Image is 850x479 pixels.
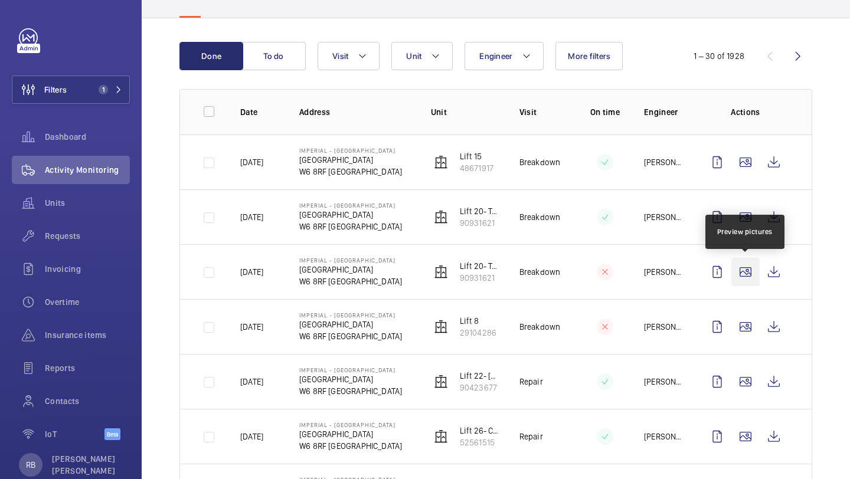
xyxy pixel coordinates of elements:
[12,76,130,104] button: Filters1
[299,421,402,428] p: Imperial - [GEOGRAPHIC_DATA]
[519,266,561,278] p: Breakdown
[644,376,684,388] p: [PERSON_NAME]
[45,362,130,374] span: Reports
[240,376,263,388] p: [DATE]
[299,428,402,440] p: [GEOGRAPHIC_DATA]
[555,42,623,70] button: More filters
[434,155,448,169] img: elevator.svg
[644,266,684,278] p: [PERSON_NAME]
[479,51,512,61] span: Engineer
[299,202,402,209] p: Imperial - [GEOGRAPHIC_DATA]
[434,265,448,279] img: elevator.svg
[299,166,402,178] p: W6 8RF [GEOGRAPHIC_DATA]
[45,428,104,440] span: IoT
[44,84,67,96] span: Filters
[717,227,773,237] div: Preview pictures
[299,106,412,118] p: Address
[45,395,130,407] span: Contacts
[519,211,561,223] p: Breakdown
[519,106,566,118] p: Visit
[299,275,402,287] p: W6 8RF [GEOGRAPHIC_DATA]
[431,106,501,118] p: Unit
[644,156,684,168] p: [PERSON_NAME]
[460,382,501,393] p: 90423677
[45,329,130,341] span: Insurance items
[45,131,130,143] span: Dashboard
[240,211,263,223] p: [DATE]
[460,150,493,162] p: Lift 15
[299,330,402,342] p: W6 8RF [GEOGRAPHIC_DATA]
[45,296,130,308] span: Overtime
[460,205,501,217] p: Lift 20- Tower & Laboratory Block (Passenger)
[406,51,421,61] span: Unit
[644,211,684,223] p: [PERSON_NAME]
[299,154,402,166] p: [GEOGRAPHIC_DATA]
[299,209,402,221] p: [GEOGRAPHIC_DATA]
[460,162,493,174] p: 48671917
[299,257,402,264] p: Imperial - [GEOGRAPHIC_DATA]
[299,366,402,373] p: Imperial - [GEOGRAPHIC_DATA]
[644,321,684,333] p: [PERSON_NAME]
[694,50,744,62] div: 1 – 30 of 1928
[240,106,280,118] p: Date
[460,370,501,382] p: Lift 22- [GEOGRAPHIC_DATA] Block (Passenger)
[299,440,402,452] p: W6 8RF [GEOGRAPHIC_DATA]
[240,266,263,278] p: [DATE]
[52,453,123,477] p: [PERSON_NAME] [PERSON_NAME]
[179,42,243,70] button: Done
[460,437,501,448] p: 52561515
[519,156,561,168] p: Breakdown
[26,459,35,471] p: RB
[104,428,120,440] span: Beta
[519,321,561,333] p: Breakdown
[460,315,496,327] p: Lift 8
[644,431,684,442] p: [PERSON_NAME]
[434,375,448,389] img: elevator.svg
[45,164,130,176] span: Activity Monitoring
[519,431,543,442] p: Repair
[240,431,263,442] p: [DATE]
[568,51,610,61] span: More filters
[460,425,501,437] p: Lift 26- Care of the [GEOGRAPHIC_DATA] (Passenger)
[240,156,263,168] p: [DATE]
[519,376,543,388] p: Repair
[434,320,448,334] img: elevator.svg
[299,147,402,154] p: Imperial - [GEOGRAPHIC_DATA]
[299,319,402,330] p: [GEOGRAPHIC_DATA]
[99,85,108,94] span: 1
[299,373,402,385] p: [GEOGRAPHIC_DATA]
[240,321,263,333] p: [DATE]
[299,221,402,232] p: W6 8RF [GEOGRAPHIC_DATA]
[45,197,130,209] span: Units
[465,42,544,70] button: Engineer
[45,230,130,242] span: Requests
[434,429,448,444] img: elevator.svg
[45,263,130,275] span: Invoicing
[299,264,402,275] p: [GEOGRAPHIC_DATA]
[318,42,380,70] button: Visit
[299,311,402,319] p: Imperial - [GEOGRAPHIC_DATA]
[703,106,788,118] p: Actions
[585,106,625,118] p: On time
[644,106,684,118] p: Engineer
[460,260,501,272] p: Lift 20- Tower & Laboratory Block (Passenger)
[460,217,501,229] p: 90931621
[434,210,448,224] img: elevator.svg
[391,42,453,70] button: Unit
[332,51,348,61] span: Visit
[460,327,496,339] p: 29104286
[299,385,402,397] p: W6 8RF [GEOGRAPHIC_DATA]
[242,42,306,70] button: To do
[460,272,501,284] p: 90931621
